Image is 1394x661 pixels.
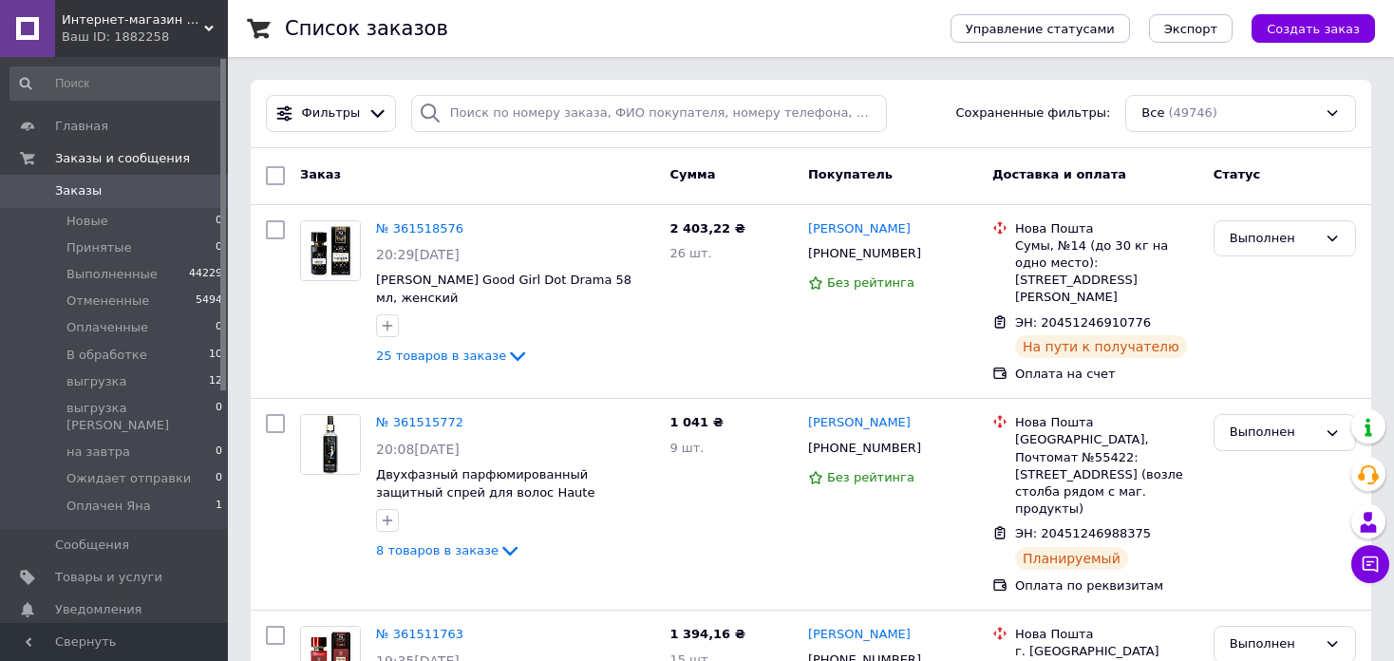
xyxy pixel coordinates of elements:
[827,470,914,484] span: Без рейтинга
[216,239,222,256] span: 0
[55,118,108,135] span: Главная
[1015,577,1198,595] div: Оплата по реквизитам
[1164,22,1217,36] span: Экспорт
[376,273,631,305] a: [PERSON_NAME] Good Girl Dot Drama 58 мл, женский
[209,373,222,390] span: 12
[669,627,744,641] span: 1 394,16 ₴
[956,104,1111,123] span: Сохраненные фильтры:
[1252,14,1375,43] button: Создать заказ
[808,414,911,432] a: [PERSON_NAME]
[1015,626,1198,643] div: Нова Пошта
[827,275,914,290] span: Без рейтинга
[55,182,102,199] span: Заказы
[196,293,222,310] span: 5494
[66,213,108,230] span: Новые
[1015,526,1151,540] span: ЭН: 20451246988375
[376,349,506,363] span: 25 товаров в заказе
[808,167,893,181] span: Покупатель
[1230,634,1317,654] div: Выполнен
[1015,414,1198,431] div: Нова Пошта
[376,627,463,641] a: № 361511763
[808,246,921,260] span: [PHONE_NUMBER]
[66,347,147,364] span: В обработке
[1230,423,1317,443] div: Выполнен
[1230,229,1317,249] div: Выполнен
[1149,14,1233,43] button: Экспорт
[300,220,361,281] a: Фото товару
[301,415,360,474] img: Фото товару
[9,66,224,101] input: Поиск
[808,626,911,644] a: [PERSON_NAME]
[209,347,222,364] span: 10
[376,543,499,557] span: 8 товаров в заказе
[55,569,162,586] span: Товары и услуги
[66,239,132,256] span: Принятые
[55,150,190,167] span: Заказы и сообщения
[376,247,460,262] span: 20:29[DATE]
[669,415,723,429] span: 1 041 ₴
[1015,237,1198,307] div: Сумы, №14 (до 30 кг на одно место): [STREET_ADDRESS][PERSON_NAME]
[992,167,1126,181] span: Доставка и оплата
[1267,22,1360,36] span: Создать заказ
[300,414,361,475] a: Фото товару
[669,246,711,260] span: 26 шт.
[66,266,158,283] span: Выполненные
[966,22,1115,36] span: Управление статусами
[669,221,744,236] span: 2 403,22 ₴
[66,470,191,487] span: Ожидает отправки
[189,266,222,283] span: 44229
[216,444,222,461] span: 0
[216,319,222,336] span: 0
[1141,104,1164,123] span: Все
[62,28,228,46] div: Ваш ID: 1882258
[411,95,887,132] input: Поиск по номеру заказа, ФИО покупателя, номеру телефона, Email, номеру накладной
[1214,167,1261,181] span: Статус
[216,498,222,515] span: 1
[300,167,341,181] span: Заказ
[1015,431,1198,518] div: [GEOGRAPHIC_DATA], Почтомат №55422: [STREET_ADDRESS] (возле столба рядом с маг. продукты)
[66,293,149,310] span: Отмененные
[66,498,151,515] span: Оплачен Яна
[1015,366,1198,383] div: Оплата на счет
[376,221,463,236] a: № 361518576
[669,441,704,455] span: 9 шт.
[216,213,222,230] span: 0
[1168,105,1217,120] span: (49746)
[285,17,448,40] h1: Список заказов
[66,373,126,390] span: выгрузка
[808,441,921,455] span: [PHONE_NUMBER]
[808,220,911,238] a: [PERSON_NAME]
[376,543,521,557] a: 8 товаров в заказе
[669,167,715,181] span: Сумма
[1015,220,1198,237] div: Нова Пошта
[55,601,141,618] span: Уведомления
[376,467,594,535] a: Двухфазный парфюмированный защитный спрей для волос Haute Fragrance Company Devils Intrigue Exclu...
[66,444,130,461] span: на завтра
[55,537,129,554] span: Сообщения
[62,11,204,28] span: Интернет-магазин элитной парфюмерии и косметики Boro Parfum
[1015,547,1128,570] div: Планируемый
[66,400,216,434] span: выгрузка [PERSON_NAME]
[376,415,463,429] a: № 361515772
[951,14,1130,43] button: Управление статусами
[1351,545,1389,583] button: Чат с покупателем
[1015,335,1187,358] div: На пути к получателю
[66,319,148,336] span: Оплаченные
[1233,21,1375,35] a: Создать заказ
[376,442,460,457] span: 20:08[DATE]
[216,400,222,434] span: 0
[1015,315,1151,330] span: ЭН: 20451246910776
[376,349,529,363] a: 25 товаров в заказе
[216,470,222,487] span: 0
[302,104,361,123] span: Фильтры
[301,221,360,280] img: Фото товару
